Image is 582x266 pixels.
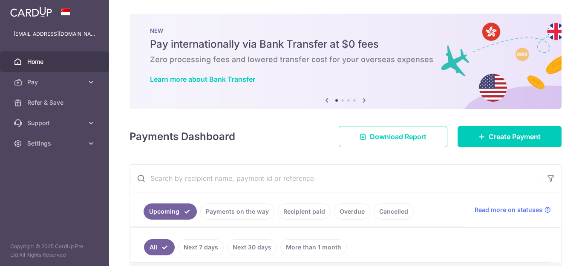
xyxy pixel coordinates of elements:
span: Settings [27,139,84,148]
a: Download Report [339,126,447,147]
a: Next 7 days [178,239,224,255]
span: Download Report [370,132,426,142]
a: Upcoming [144,203,197,220]
a: Overdue [334,203,370,220]
a: Read more on statuses [475,206,551,214]
img: CardUp [10,7,52,17]
a: More than 1 month [280,239,347,255]
span: Support [27,119,84,127]
span: Read more on statuses [475,206,542,214]
p: NEW [150,27,541,34]
span: Home [27,57,84,66]
a: Payments on the way [200,203,274,220]
a: Cancelled [374,203,414,220]
img: Bank transfer banner [130,14,562,109]
h6: Zero processing fees and lowered transfer cost for your overseas expenses [150,54,541,65]
input: Search by recipient name, payment id or reference [130,165,541,192]
a: Next 30 days [227,239,277,255]
h5: Pay internationally via Bank Transfer at $0 fees [150,37,541,51]
a: Learn more about Bank Transfer [150,75,255,83]
a: Create Payment [458,126,562,147]
a: All [144,239,175,255]
span: Refer & Save [27,98,84,107]
span: Pay [27,78,84,86]
p: [EMAIL_ADDRESS][DOMAIN_NAME] [14,30,95,38]
a: Recipient paid [278,203,331,220]
h4: Payments Dashboard [130,129,235,144]
span: Create Payment [489,132,541,142]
